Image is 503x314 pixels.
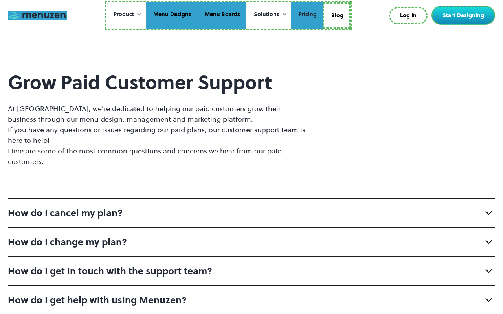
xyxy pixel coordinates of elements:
[8,294,187,307] div: How do I get help with using Menuzen?
[8,265,212,277] div: How do I get in touch with the support team?
[246,2,291,27] div: Solutions
[8,206,123,219] div: How do I cancel my plan?
[8,71,310,94] h2: Grow Paid Customer Support
[291,2,323,29] a: Pricing
[114,10,134,19] div: Product
[106,2,146,27] div: Product
[431,6,495,25] a: Start Designing
[197,2,246,29] a: Menu Boards
[389,7,428,24] a: Log In
[254,10,279,19] div: Solutions
[8,235,127,248] div: How do I change my plan?
[146,2,197,29] a: Menu Designs
[8,103,310,167] p: At [GEOGRAPHIC_DATA], we're dedicated to helping our paid customers grow their business through o...
[323,2,351,29] a: Blog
